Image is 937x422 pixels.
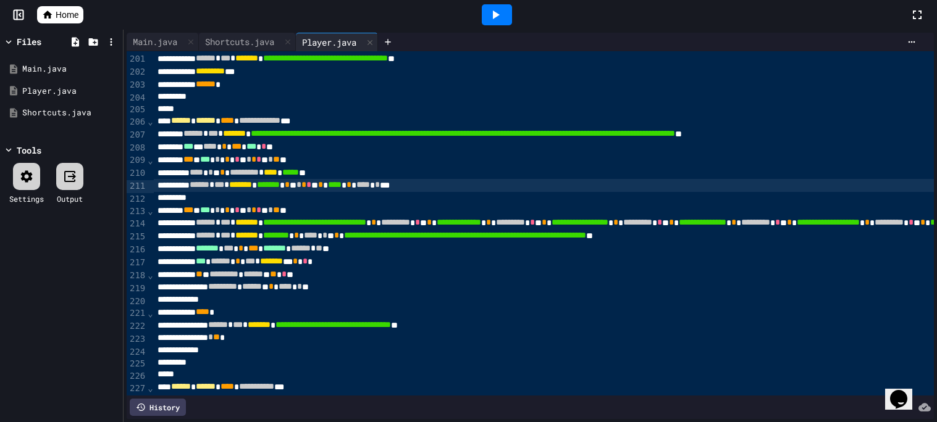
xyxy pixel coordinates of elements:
div: Shortcuts.java [22,107,119,119]
div: Main.java [127,33,199,51]
span: Fold line [147,117,153,126]
div: Shortcuts.java [199,35,280,48]
span: Home [56,9,78,21]
div: Main.java [127,35,183,48]
div: History [130,399,186,416]
div: Main.java [22,63,119,75]
div: Shortcuts.java [199,33,296,51]
div: 216 [127,244,147,257]
div: 207 [127,129,147,142]
div: 215 [127,231,147,244]
div: 204 [127,92,147,104]
div: Settings [9,193,44,204]
div: 210 [127,167,147,180]
div: 201 [127,53,147,66]
span: Fold line [147,308,153,318]
div: Output [57,193,83,204]
a: Home [37,6,83,23]
div: 214 [127,218,147,231]
div: 211 [127,180,147,193]
div: 227 [127,383,147,395]
span: Fold line [147,206,153,216]
div: 221 [127,307,147,320]
div: 212 [127,193,147,205]
div: 224 [127,346,147,358]
div: 202 [127,66,147,79]
iframe: chat widget [885,373,925,410]
div: Player.java [296,36,363,49]
div: 218 [127,270,147,283]
div: 213 [127,205,147,218]
div: 225 [127,358,147,370]
span: Fold line [147,155,153,165]
div: Files [17,35,41,48]
div: Player.java [22,85,119,97]
div: 219 [127,283,147,296]
div: 203 [127,79,147,92]
div: 209 [127,154,147,167]
div: 206 [127,116,147,129]
div: 223 [127,333,147,346]
span: Fold line [147,270,153,280]
div: Tools [17,144,41,157]
div: 205 [127,104,147,116]
span: Fold line [147,383,153,393]
div: 217 [127,257,147,270]
div: 222 [127,320,147,333]
div: 220 [127,296,147,308]
div: 208 [127,142,147,155]
div: 226 [127,370,147,383]
div: Player.java [296,33,378,51]
div: 228 [127,395,147,408]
